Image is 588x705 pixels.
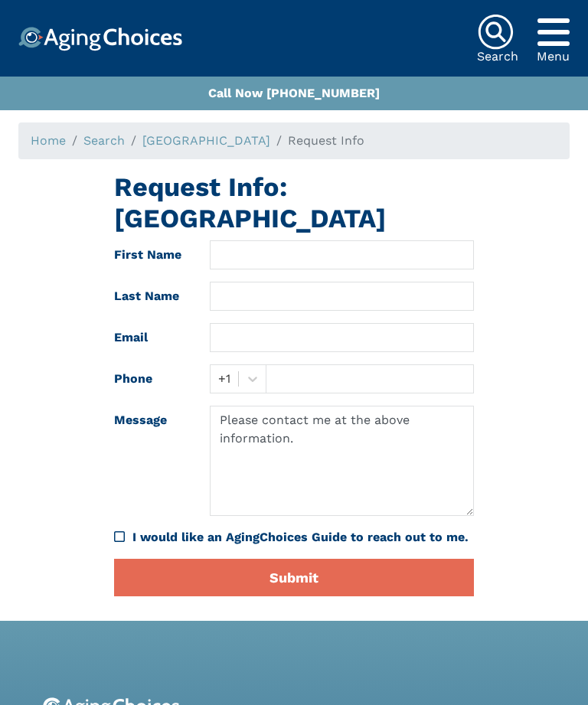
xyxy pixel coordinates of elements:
[477,51,518,63] div: Search
[114,559,474,596] button: Submit
[477,14,514,51] img: search-icon.svg
[537,14,570,51] div: Popover trigger
[103,323,198,352] label: Email
[142,133,270,148] a: [GEOGRAPHIC_DATA]
[83,133,125,148] a: Search
[208,86,380,100] a: Call Now [PHONE_NUMBER]
[103,282,198,311] label: Last Name
[31,133,66,148] a: Home
[103,364,198,393] label: Phone
[132,528,474,547] div: I would like an AgingChoices Guide to reach out to me.
[114,171,474,234] h1: Request Info: [GEOGRAPHIC_DATA]
[103,240,198,269] label: First Name
[288,133,364,148] span: Request Info
[18,27,182,51] img: Choice!
[103,406,198,516] label: Message
[537,51,570,63] div: Menu
[18,122,570,159] nav: breadcrumb
[210,406,474,516] textarea: Please contact me at the above information.
[114,528,474,547] div: I would like an AgingChoices Guide to reach out to me.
